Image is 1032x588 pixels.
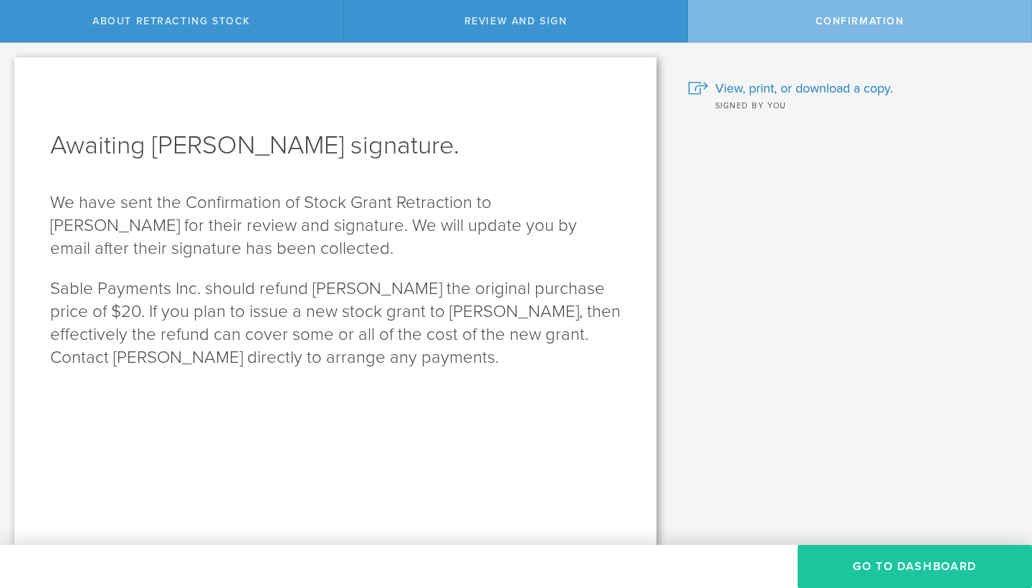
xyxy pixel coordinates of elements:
span: View, print, or download a copy. [715,79,893,98]
iframe: Chat Widget [960,476,1032,545]
div: Signed by you [688,98,1010,112]
p: Sable Payments Inc. should refund [PERSON_NAME] the original purchase price of $20. If you plan t... [50,278,621,369]
span: Review and Sign [464,15,568,27]
button: Go to Dashboard [798,545,1032,588]
span: Confirmation [816,15,904,27]
h1: Awaiting [PERSON_NAME] signature. [50,128,621,163]
span: About Retracting Stock [92,15,251,27]
p: We have sent the Confirmation of Stock Grant Retraction to [PERSON_NAME] for their review and sig... [50,191,621,260]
